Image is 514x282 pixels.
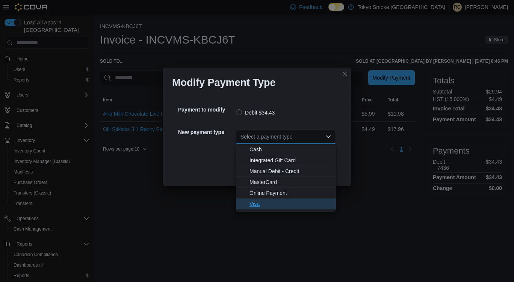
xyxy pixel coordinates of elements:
button: Closes this modal window [340,69,349,78]
button: Online Payment [236,188,336,199]
label: Debit $34.43 [236,108,275,117]
button: Visa [236,199,336,210]
button: Integrated Gift Card [236,155,336,166]
span: Visa [249,200,331,208]
span: Cash [249,146,331,153]
button: Close list of options [325,134,331,140]
button: MasterCard [236,177,336,188]
h5: New payment type [178,125,234,140]
span: Online Payment [249,189,331,197]
span: Manual Debit - Credit [249,167,331,175]
h1: Modify Payment Type [172,77,276,89]
button: Manual Debit - Credit [236,166,336,177]
button: Cash [236,144,336,155]
h5: Payment to modify [178,102,234,117]
span: MasterCard [249,178,331,186]
span: Integrated Gift Card [249,157,331,164]
div: Choose from the following options [236,144,336,210]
